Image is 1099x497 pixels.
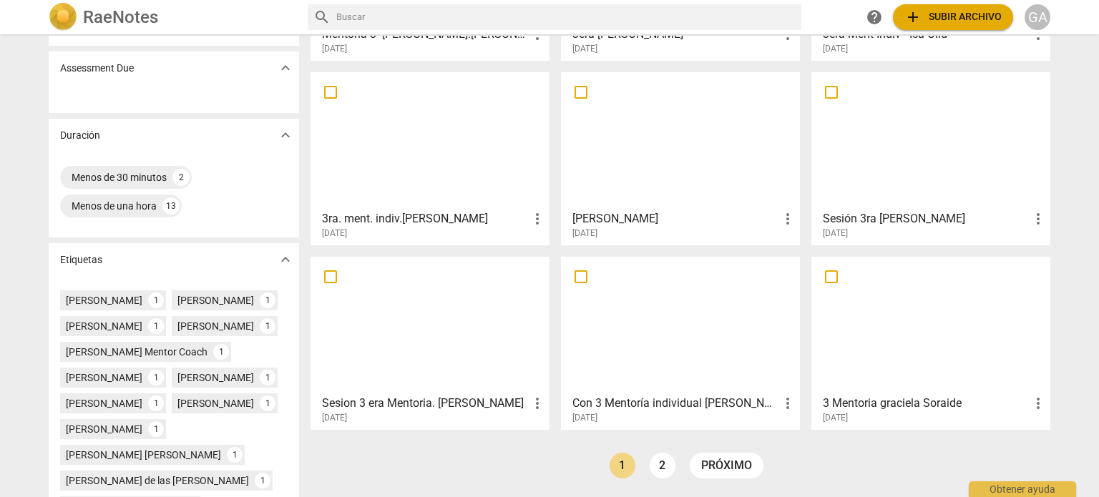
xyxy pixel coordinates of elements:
[177,396,254,410] div: [PERSON_NAME]
[572,43,597,55] span: [DATE]
[148,395,164,411] div: 1
[823,43,848,55] span: [DATE]
[60,252,102,267] p: Etiquetas
[66,345,207,359] div: [PERSON_NAME] Mentor Coach
[275,57,296,79] button: Mostrar más
[162,197,180,215] div: 13
[148,421,164,437] div: 1
[260,370,275,385] div: 1
[610,453,635,478] a: Page 1 is your current page
[177,370,254,385] div: [PERSON_NAME]
[529,395,546,412] span: more_vert
[866,9,883,26] span: help
[572,210,779,227] h3: Sofi Pinasco
[277,59,294,77] span: expand_more
[969,481,1076,497] div: Obtener ayuda
[650,453,675,478] a: Page 2
[893,4,1013,30] button: Subir
[823,210,1030,227] h3: Sesión 3ra mentoría Hoty
[66,448,221,462] div: [PERSON_NAME] [PERSON_NAME]
[148,292,164,308] div: 1
[529,210,546,227] span: more_vert
[177,293,254,307] div: [PERSON_NAME]
[779,210,796,227] span: more_vert
[66,473,249,488] div: [PERSON_NAME] de las [PERSON_NAME]
[690,453,763,478] a: próximo
[322,395,529,412] h3: Sesion 3 era Mentoria. Maria Mercedes
[566,77,795,239] a: [PERSON_NAME][DATE]
[83,7,158,27] h2: RaeNotes
[275,124,296,146] button: Mostrar más
[66,396,142,410] div: [PERSON_NAME]
[66,370,142,385] div: [PERSON_NAME]
[861,4,887,30] a: Obtener ayuda
[322,412,347,424] span: [DATE]
[779,395,796,412] span: more_vert
[316,262,544,423] a: Sesion 3 era Mentoria. [PERSON_NAME][DATE]
[260,395,275,411] div: 1
[260,318,275,334] div: 1
[60,61,134,76] p: Assessment Due
[322,43,347,55] span: [DATE]
[313,9,331,26] span: search
[322,210,529,227] h3: 3ra. ment. indiv.Milagros-Arturo
[177,319,254,333] div: [PERSON_NAME]
[260,292,275,308] div: 1
[49,3,77,31] img: Logo
[66,422,142,436] div: [PERSON_NAME]
[1025,4,1050,30] button: GA
[823,227,848,240] span: [DATE]
[277,251,294,268] span: expand_more
[816,262,1045,423] a: 3 Mentoria graciela Soraide[DATE]
[213,344,229,360] div: 1
[1030,210,1047,227] span: more_vert
[148,318,164,334] div: 1
[148,370,164,385] div: 1
[1030,395,1047,412] span: more_vert
[336,6,796,29] input: Buscar
[823,395,1030,412] h3: 3 Mentoria graciela Soraide
[904,9,1002,26] span: Subir archivo
[72,199,157,213] div: Menos de una hora
[816,77,1045,239] a: Sesión 3ra [PERSON_NAME][DATE]
[572,412,597,424] span: [DATE]
[566,262,795,423] a: Con 3 Mentoría individual [PERSON_NAME][DATE]
[572,395,779,412] h3: Con 3 Mentoría individual Iva Carabetta
[255,473,270,488] div: 1
[66,319,142,333] div: [PERSON_NAME]
[823,412,848,424] span: [DATE]
[172,169,190,186] div: 2
[72,170,167,184] div: Menos de 30 minutos
[904,9,922,26] span: add
[572,227,597,240] span: [DATE]
[49,3,296,31] a: LogoRaeNotes
[275,249,296,270] button: Mostrar más
[316,77,544,239] a: 3ra. ment. indiv.[PERSON_NAME][DATE]
[66,293,142,307] div: [PERSON_NAME]
[322,227,347,240] span: [DATE]
[60,128,100,143] p: Duración
[227,447,243,463] div: 1
[277,127,294,144] span: expand_more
